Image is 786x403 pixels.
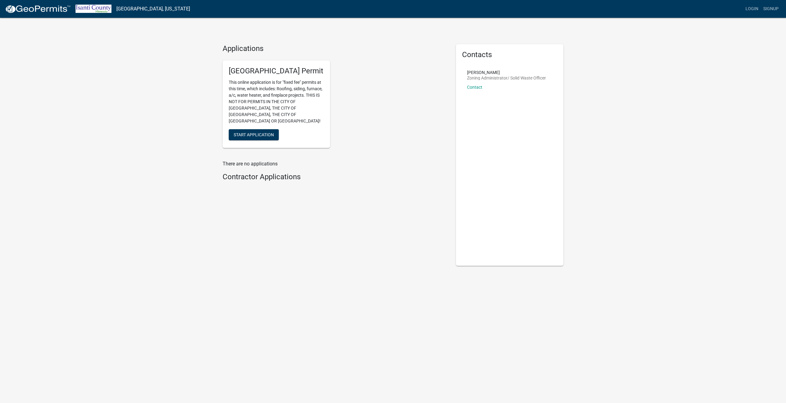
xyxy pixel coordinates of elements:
a: Signup [761,3,781,15]
button: Start Application [229,129,279,140]
a: Contact [467,85,482,90]
p: [PERSON_NAME] [467,70,546,75]
a: Login [743,3,761,15]
p: This online application is for "fixed fee" permits at this time, which includes: Roofing, siding,... [229,79,324,124]
span: Start Application [234,132,274,137]
p: Zoning Administrator/ Solid Waste Officer [467,76,546,80]
a: [GEOGRAPHIC_DATA], [US_STATE] [116,4,190,14]
img: Isanti County, Minnesota [76,5,111,13]
h5: Contacts [462,50,557,59]
h4: Contractor Applications [223,172,447,181]
wm-workflow-list-section: Contractor Applications [223,172,447,184]
p: There are no applications [223,160,447,168]
h4: Applications [223,44,447,53]
wm-workflow-list-section: Applications [223,44,447,153]
h5: [GEOGRAPHIC_DATA] Permit [229,67,324,76]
